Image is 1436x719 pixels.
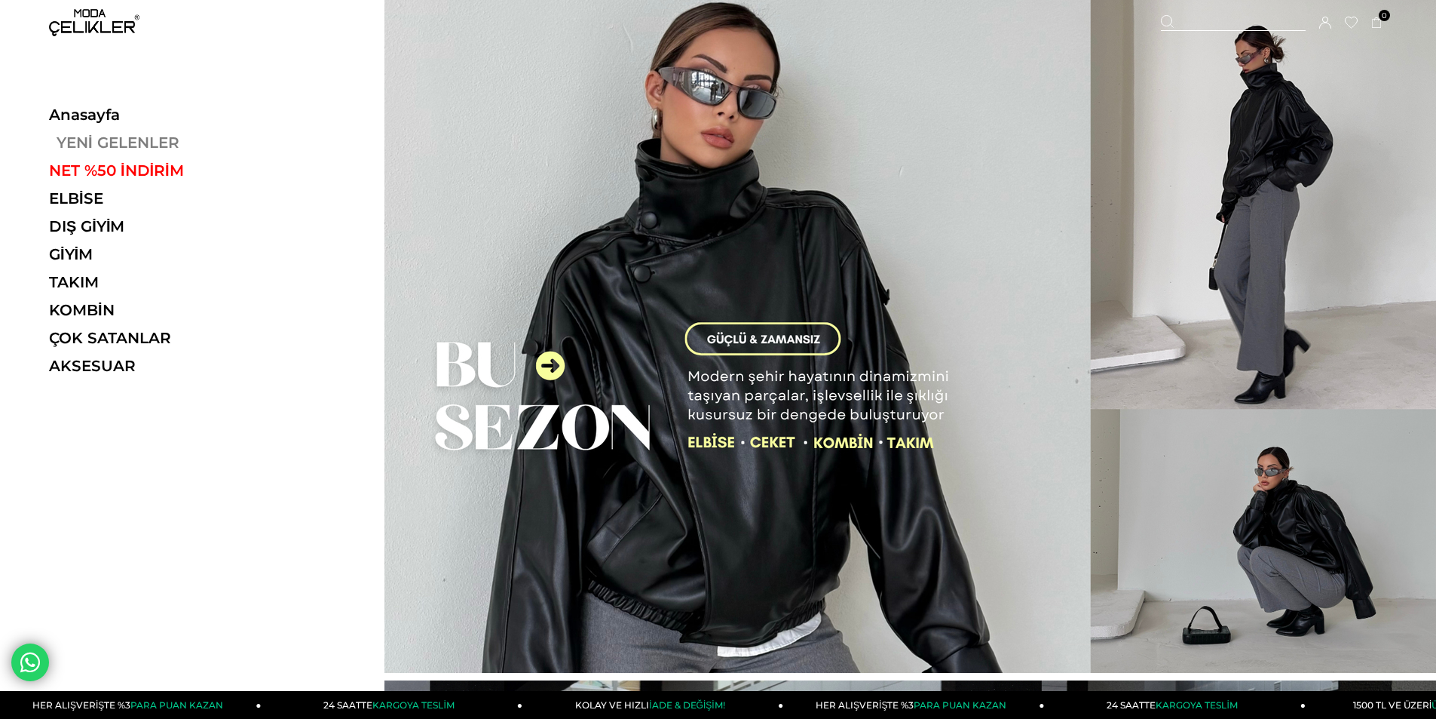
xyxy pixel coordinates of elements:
[49,9,139,36] img: logo
[49,189,256,207] a: ELBİSE
[49,106,256,124] a: Anasayfa
[49,161,256,180] a: NET %50 İNDİRİM
[49,217,256,235] a: DIŞ GİYİM
[130,699,223,711] span: PARA PUAN KAZAN
[649,699,724,711] span: İADE & DEĞİŞİM!
[49,329,256,347] a: ÇOK SATANLAR
[49,357,256,375] a: AKSESUAR
[1371,17,1382,29] a: 0
[372,699,454,711] span: KARGOYA TESLİM
[522,691,783,719] a: KOLAY VE HIZLIİADE & DEĞİŞİM!
[914,699,1006,711] span: PARA PUAN KAZAN
[49,273,256,291] a: TAKIM
[262,691,522,719] a: 24 SAATTEKARGOYA TESLİM
[1379,10,1390,21] span: 0
[783,691,1044,719] a: HER ALIŞVERİŞTE %3PARA PUAN KAZAN
[49,245,256,263] a: GİYİM
[1045,691,1306,719] a: 24 SAATTEKARGOYA TESLİM
[1156,699,1237,711] span: KARGOYA TESLİM
[49,301,256,319] a: KOMBİN
[49,134,256,152] a: YENİ GELENLER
